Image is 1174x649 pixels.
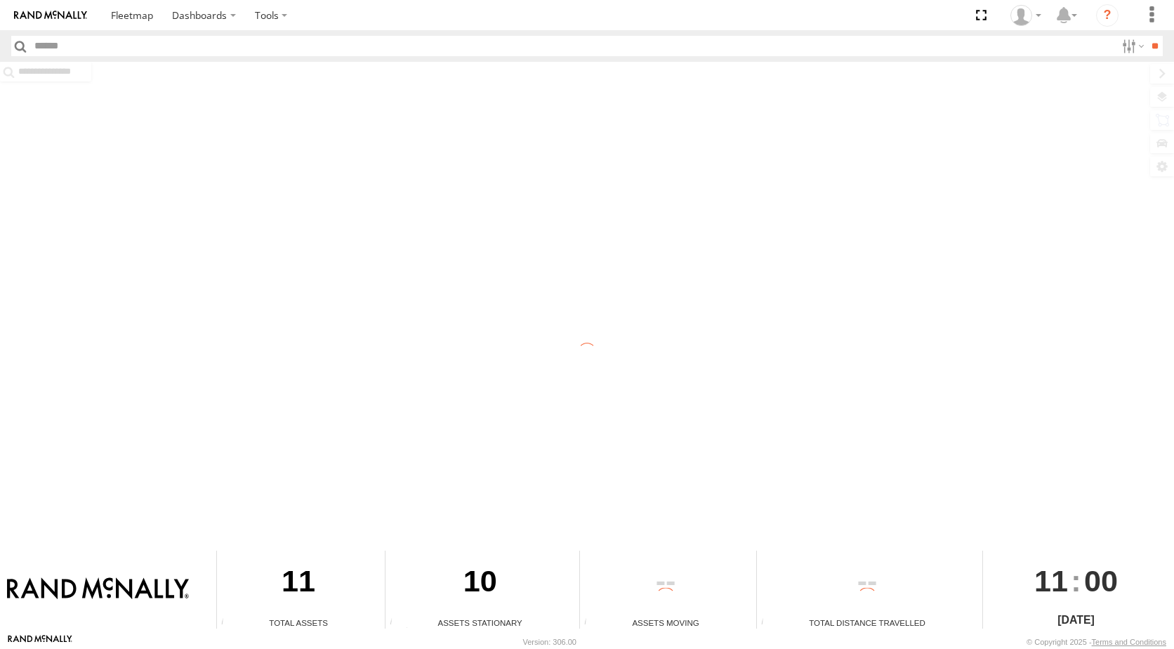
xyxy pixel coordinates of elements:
div: Assets Stationary [385,617,574,629]
a: Terms and Conditions [1092,638,1166,646]
i: ? [1096,4,1119,27]
div: Total number of assets current in transit. [580,618,601,629]
div: : [983,551,1169,611]
a: Visit our Website [8,635,72,649]
div: Total Distance Travelled [757,617,977,629]
div: © Copyright 2025 - [1027,638,1166,646]
div: Total distance travelled by all assets within specified date range and applied filters [757,618,778,629]
label: Search Filter Options [1116,36,1147,56]
div: Total Assets [217,617,380,629]
div: Total number of Enabled Assets [217,618,238,629]
div: Version: 306.00 [523,638,576,646]
img: rand-logo.svg [14,11,87,20]
span: 00 [1084,551,1118,611]
div: Assets Moving [580,617,751,629]
div: 11 [217,551,380,617]
span: 11 [1034,551,1068,611]
div: 10 [385,551,574,617]
img: Rand McNally [7,577,189,601]
div: [DATE] [983,612,1169,629]
div: Valeo Dash [1005,5,1046,26]
div: Total number of assets current stationary. [385,618,407,629]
